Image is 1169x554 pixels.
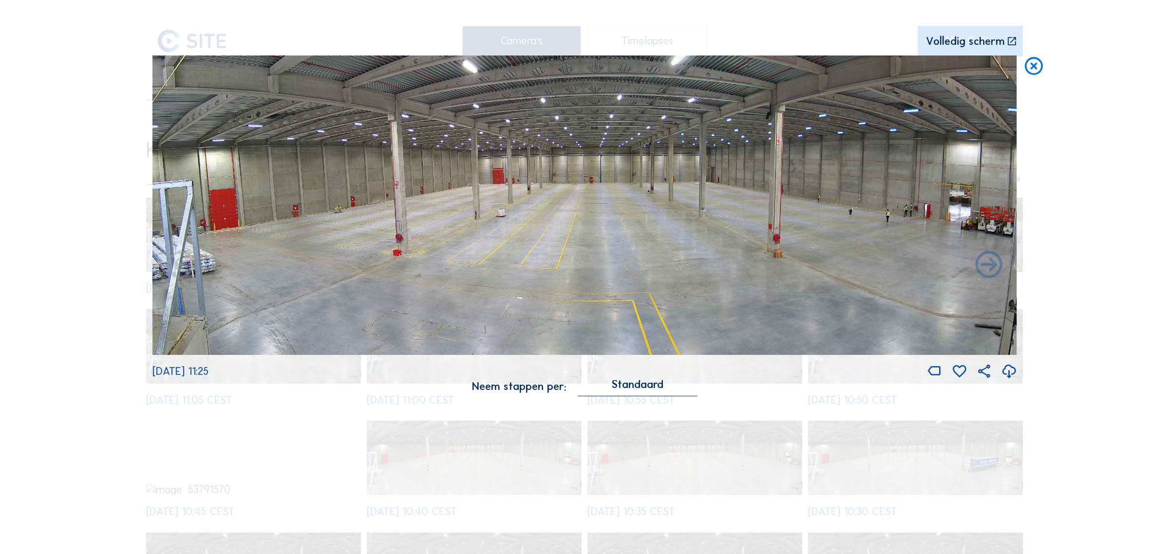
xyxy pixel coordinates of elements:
div: Neem stappen per: [472,381,566,392]
span: [DATE] 11:25 [152,365,208,378]
div: Standaard [611,380,663,389]
div: Standaard [578,380,698,396]
div: Volledig scherm [926,36,1005,47]
i: Forward [164,250,197,282]
img: Image [152,55,1017,355]
i: Back [973,250,1005,282]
